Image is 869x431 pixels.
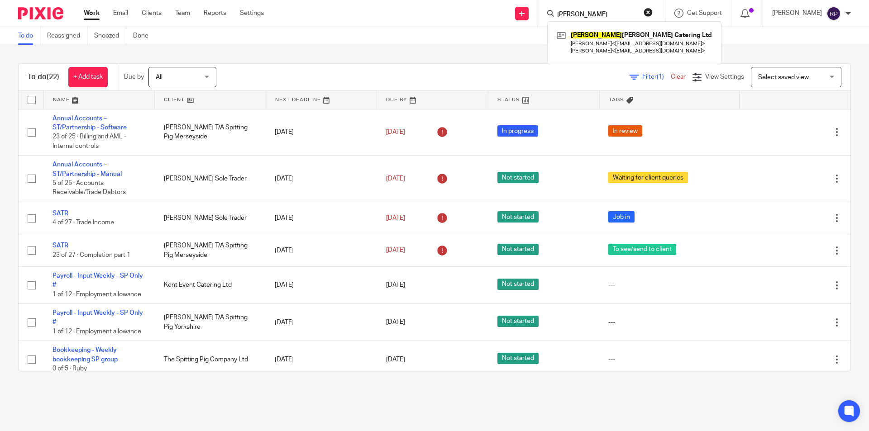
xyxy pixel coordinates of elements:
a: Bookkeeping - Weekly bookkeeping SP group [53,347,118,362]
a: Payroll - Input Weekly - SP Only # [53,273,143,288]
span: (22) [47,73,59,81]
span: Tags [609,97,624,102]
td: [PERSON_NAME] Sole Trader [155,156,266,202]
span: In progress [497,125,538,137]
span: 1 of 12 · Employment allowance [53,328,141,335]
td: [DATE] [266,266,377,303]
a: Annual Accounts – ST/Partnership - Software [53,115,127,131]
span: [DATE] [386,129,405,135]
a: To do [18,27,40,45]
button: Clear [644,8,653,17]
span: Not started [497,244,539,255]
input: Search [556,11,638,19]
h1: To do [28,72,59,82]
a: Team [175,9,190,18]
a: Reassigned [47,27,87,45]
td: [DATE] [266,341,377,378]
span: (1) [657,74,664,80]
span: To see/send to client [608,244,676,255]
td: [PERSON_NAME] T/A Spitting Pig Merseyside [155,234,266,266]
a: Annual Accounts – ST/Partnership - Manual [53,161,122,177]
span: Job in [608,211,635,223]
span: 23 of 27 · Completion part 1 [53,252,130,258]
span: Not started [497,172,539,183]
a: Clients [142,9,162,18]
span: [DATE] [386,319,405,326]
td: [PERSON_NAME] T/A Spitting Pig Merseyside [155,109,266,156]
img: svg%3E [826,6,841,21]
div: --- [608,355,730,364]
td: The Spitting Pig Company Ltd [155,341,266,378]
img: Pixie [18,7,63,19]
p: Due by [124,72,144,81]
a: Payroll - Input Weekly - SP Only # [53,310,143,325]
span: View Settings [705,74,744,80]
span: 23 of 25 · Billing and AML - Internal controls [53,133,126,149]
span: [DATE] [386,282,405,288]
td: [DATE] [266,234,377,266]
span: Not started [497,211,539,223]
span: Waiting for client queries [608,172,688,183]
span: Filter [642,74,671,80]
span: [DATE] [386,175,405,182]
span: [DATE] [386,356,405,363]
td: Kent Event Catering Ltd [155,266,266,303]
a: Snoozed [94,27,126,45]
span: 4 of 27 · Trade Income [53,219,114,226]
span: Select saved view [758,74,809,81]
a: Done [133,27,155,45]
span: Not started [497,279,539,290]
span: All [156,74,162,81]
div: --- [608,280,730,289]
td: [DATE] [266,156,377,202]
span: 0 of 5 · Ruby [53,365,87,372]
p: [PERSON_NAME] [772,9,822,18]
span: In review [608,125,642,137]
td: [DATE] [266,202,377,234]
a: + Add task [68,67,108,87]
a: Work [84,9,100,18]
div: --- [608,318,730,327]
span: [DATE] [386,247,405,254]
td: [DATE] [266,109,377,156]
span: Not started [497,316,539,327]
span: Not started [497,353,539,364]
span: [DATE] [386,215,405,221]
a: Email [113,9,128,18]
span: 1 of 12 · Employment allowance [53,291,141,298]
td: [PERSON_NAME] Sole Trader [155,202,266,234]
td: [DATE] [266,304,377,341]
a: SATR [53,242,68,249]
a: Settings [240,9,264,18]
a: Reports [204,9,226,18]
a: Clear [671,74,686,80]
span: Get Support [687,10,722,16]
a: SATR [53,210,68,217]
span: 5 of 25 · Accounts Receivable/Trade Debtors [53,180,126,196]
td: [PERSON_NAME] T/A Spitting Pig Yorkshire [155,304,266,341]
